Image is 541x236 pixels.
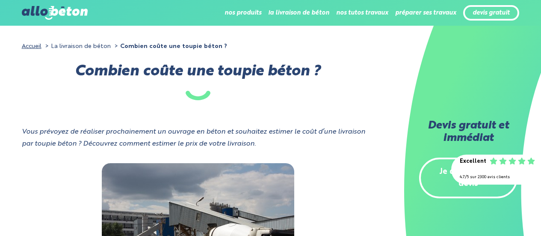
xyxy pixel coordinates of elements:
[336,3,388,23] li: nos tutos travaux
[22,66,374,100] h1: Combien coûte une toupie béton ?
[419,120,517,145] h2: Devis gratuit et immédiat
[419,158,517,199] a: Je demande un devis
[22,128,365,148] i: Vous prévoyez de réaliser prochainement un ouvrage en béton et souhaitez estimer le coût d’une li...
[43,40,111,53] li: La livraison de béton
[22,43,41,49] a: Accueil
[268,3,329,23] li: la livraison de béton
[460,171,532,184] div: 4.7/5 sur 2300 avis clients
[395,3,456,23] li: préparer ses travaux
[460,155,486,168] div: Excellent
[473,9,510,17] a: devis gratuit
[22,6,88,20] img: allobéton
[112,40,227,53] li: Combien coûte une toupie béton ?
[225,3,261,23] li: nos produits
